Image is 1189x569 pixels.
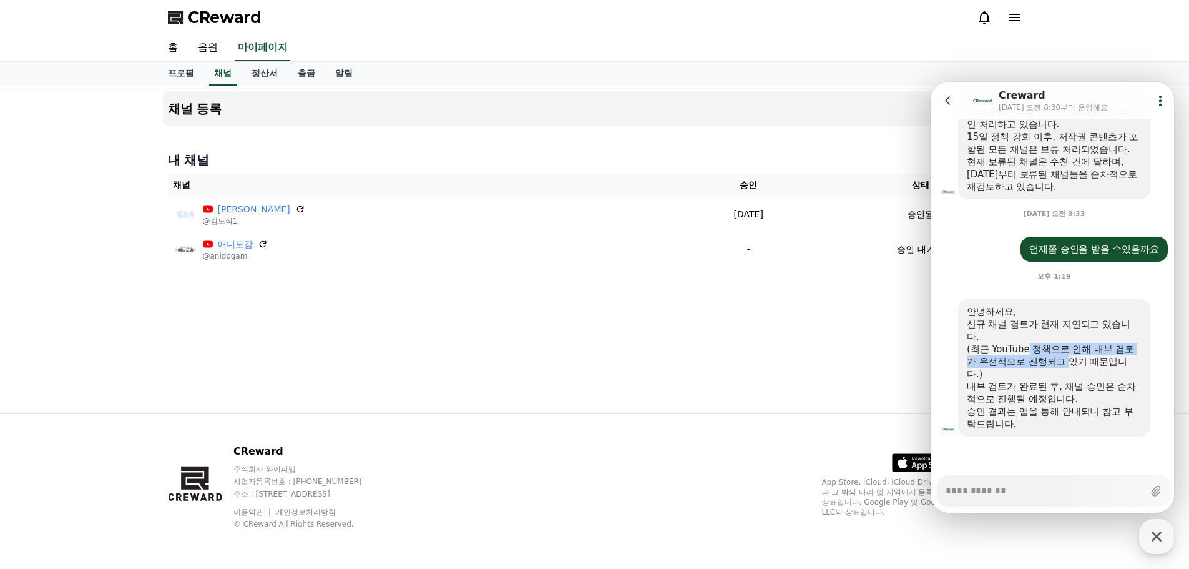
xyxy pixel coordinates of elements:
a: 출금 [288,62,325,86]
p: 주소 : [STREET_ADDRESS] [233,489,386,499]
p: 승인됨 [908,208,934,221]
p: @anidogam [203,251,268,261]
a: 이용약관 [233,508,273,517]
p: - [683,243,815,256]
h4: 내 채널 [168,151,1022,169]
th: 상태 [820,174,1022,197]
a: 애니도감 [218,238,253,251]
a: 홈 [158,35,188,61]
p: 주식회사 와이피랩 [233,464,386,474]
span: CReward [188,7,262,27]
img: 김도식 [173,202,198,227]
p: CReward [233,444,386,459]
a: 알림 [325,62,363,86]
a: 개인정보처리방침 [276,508,336,517]
iframe: Channel chat [931,82,1174,513]
button: 채널 등록 [163,91,1027,126]
th: 채널 [168,174,678,197]
p: 승인 대기중 [897,243,943,256]
a: CReward [168,7,262,27]
img: 애니도감 [173,237,198,262]
a: 마이페이지 [235,35,290,61]
a: 채널 [209,62,237,86]
a: 정산서 [242,62,288,86]
p: 사업자등록번호 : [PHONE_NUMBER] [233,477,386,487]
p: App Store, iCloud, iCloud Drive 및 iTunes Store는 미국과 그 밖의 나라 및 지역에서 등록된 Apple Inc.의 서비스 상표입니다. Goo... [822,477,1022,517]
h4: 채널 등록 [168,102,222,116]
p: [DATE] [683,208,815,221]
a: 프로필 [158,62,204,86]
a: 음원 [188,35,228,61]
p: © CReward All Rights Reserved. [233,519,386,529]
p: @김도식1 [203,216,305,226]
th: 승인 [678,174,820,197]
a: [PERSON_NAME] [218,203,290,216]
